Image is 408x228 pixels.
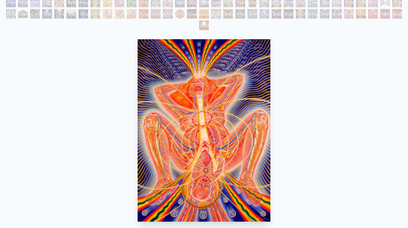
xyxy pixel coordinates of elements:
[78,9,88,19] div: Original Face
[138,39,271,222] img: Birth-1991-Alex-Grey-watermarked.jpg
[18,9,28,19] div: Nature of Mind
[187,9,197,19] div: Guardian of Infinite Vision
[272,9,281,19] div: Song of Vajra Being
[235,9,245,19] div: Interbeing
[211,9,221,19] div: Cosmic Elf
[66,9,76,19] div: Transfiguration
[151,9,161,19] div: Spectral Lotus
[223,9,233,19] div: Bardo Being
[163,9,173,19] div: Vision Crystal
[344,9,354,19] div: Steeplehead 2
[308,9,317,19] div: Mayan Being
[247,9,257,19] div: Jewel Being
[392,9,402,19] div: Godself
[54,9,64,19] div: Dying
[296,9,305,19] div: Secret Writing Being
[175,9,185,19] div: Vision Crystal Tondo
[199,21,209,30] div: White Light
[91,9,100,19] div: Seraphic Transport Docking on the Third Eye
[284,9,293,19] div: Vajra Being
[332,9,342,19] div: Steeplehead 1
[30,9,40,19] div: Caring
[368,9,378,19] div: One
[260,9,269,19] div: Diamond Being
[115,9,124,19] div: Ophanic Eyelash
[6,9,16,19] div: Blessing Hand
[127,9,136,19] div: Psychomicrograph of a Fractal Paisley Cherub Feather Tip
[380,9,390,19] div: Net of Being
[139,9,148,19] div: Angel Skin
[320,9,330,19] div: Peyote Being
[103,9,112,19] div: Fractal Eyes
[42,9,52,19] div: The Soul Finds It's Way
[199,9,209,19] div: Sunyata
[356,9,366,19] div: Oversoul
